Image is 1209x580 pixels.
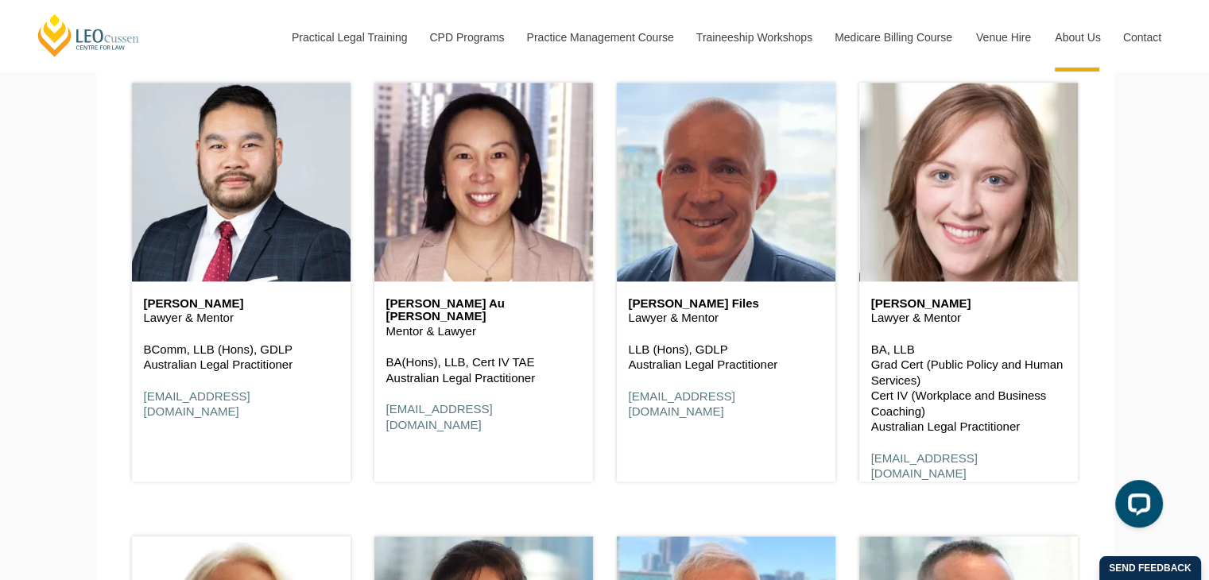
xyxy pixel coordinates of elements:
[386,297,581,323] h6: [PERSON_NAME] Au [PERSON_NAME]
[386,323,581,339] p: Mentor & Lawyer
[144,389,250,419] a: [EMAIL_ADDRESS][DOMAIN_NAME]
[144,342,339,373] p: BComm, LLB (Hons), GDLP Australian Legal Practitioner
[871,451,978,481] a: [EMAIL_ADDRESS][DOMAIN_NAME]
[964,3,1043,72] a: Venue Hire
[144,310,339,326] p: Lawyer & Mentor
[629,342,823,373] p: LLB (Hons), GDLP Australian Legal Practitioner
[417,3,514,72] a: CPD Programs
[871,310,1066,326] p: Lawyer & Mentor
[386,354,581,385] p: BA(Hons), LLB, Cert IV TAE Australian Legal Practitioner
[1043,3,1111,72] a: About Us
[684,3,823,72] a: Traineeship Workshops
[515,3,684,72] a: Practice Management Course
[629,297,823,311] h6: [PERSON_NAME] Files
[1111,3,1173,72] a: Contact
[823,3,964,72] a: Medicare Billing Course
[629,389,735,419] a: [EMAIL_ADDRESS][DOMAIN_NAME]
[36,13,141,58] a: [PERSON_NAME] Centre for Law
[871,297,1066,311] h6: [PERSON_NAME]
[871,342,1066,435] p: BA, LLB Grad Cert (Public Policy and Human Services) Cert IV (Workplace and Business Coaching) Au...
[629,310,823,326] p: Lawyer & Mentor
[386,402,493,431] a: [EMAIL_ADDRESS][DOMAIN_NAME]
[280,3,418,72] a: Practical Legal Training
[1102,474,1169,540] iframe: LiveChat chat widget
[144,297,339,311] h6: [PERSON_NAME]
